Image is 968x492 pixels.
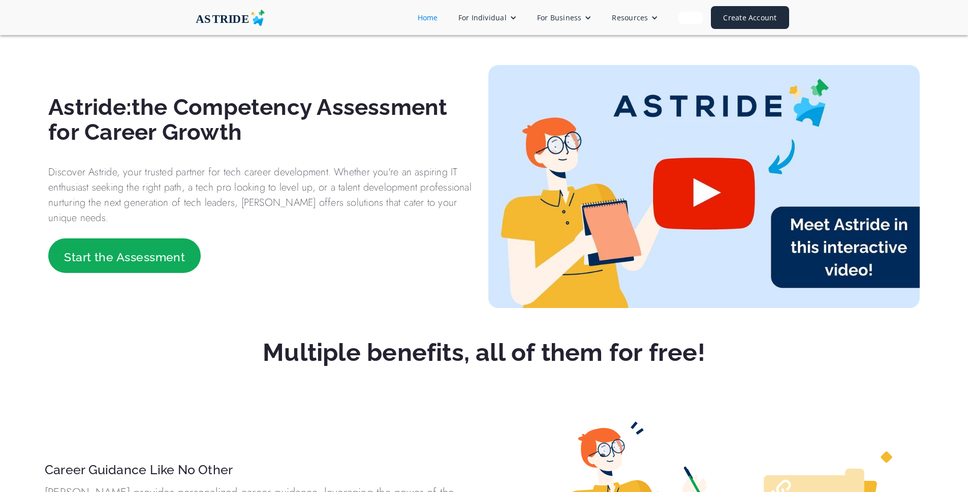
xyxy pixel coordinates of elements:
a: Home [408,8,448,27]
strong: Career Guidance Like No Other [45,461,233,479]
div: Resources [602,8,668,27]
h1: Astride:the Competency Assessment for Career Growth [48,95,480,144]
a: open lightbox [488,65,920,308]
img: Video introduction of Astride. [488,65,920,308]
div: Resources [612,12,648,23]
div: For Individual [458,12,507,23]
p: Discover Astride, your trusted partner for tech career development. Whether you're an aspiring IT... [48,165,480,226]
div: For Business [537,12,582,23]
a: Start the Assessment [48,238,201,273]
div: For Individual [448,8,527,27]
div: For Business [527,8,602,27]
a: Create Account [711,6,789,29]
h2: Multiple benefits, all of them for free! [21,314,947,367]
